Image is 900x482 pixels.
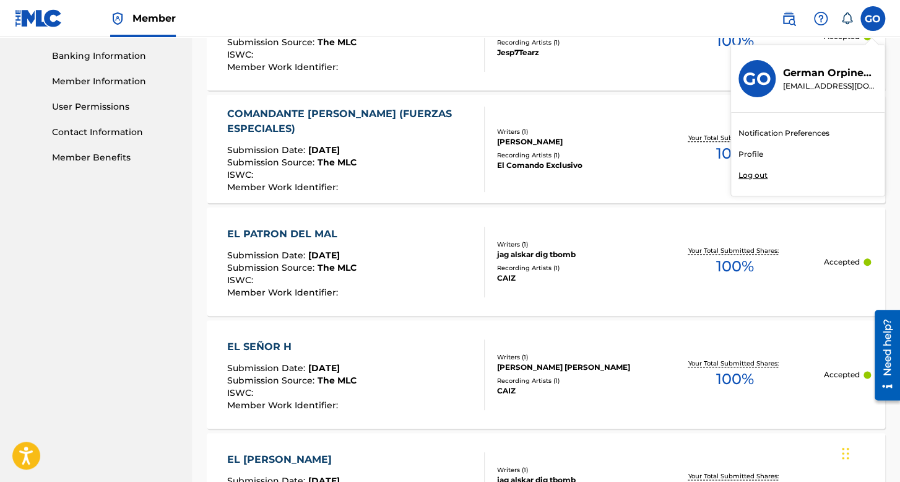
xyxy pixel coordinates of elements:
[52,151,177,164] a: Member Benefits
[716,142,754,165] span: 100 %
[688,133,782,142] p: Your Total Submitted Shares:
[783,66,877,81] p: German Orpineda Hernnadez
[738,170,768,181] p: Log out
[207,95,885,203] a: COMANDANTE [PERSON_NAME] (FUERZAS ESPECIALES)Submission Date:[DATE]Submission Source:The MLCISWC:...
[776,6,801,31] a: Public Search
[227,144,308,156] span: Submission Date :
[15,9,63,27] img: MLC Logo
[227,340,357,354] div: EL SEÑOR H
[227,400,341,411] span: Member Work Identifier :
[813,11,828,26] img: help
[227,287,341,298] span: Member Work Identifier :
[207,320,885,429] a: EL SEÑOR HSubmission Date:[DATE]Submission Source:The MLCISWC:Member Work Identifier:Writers (1)[...
[496,151,646,160] div: Recording Artists ( 1 )
[227,227,357,242] div: EL PATRON DEL MAL
[227,49,256,60] span: ISWC :
[496,465,646,475] div: Writers ( 1 )
[496,249,646,260] div: jag alskar dig tbomb
[227,250,308,261] span: Submission Date :
[496,136,646,147] div: [PERSON_NAME]
[716,255,754,278] span: 100 %
[496,47,646,58] div: Jesp7Tearz
[52,75,177,88] a: Member Information
[838,423,900,482] iframe: Chat Widget
[496,353,646,362] div: Writers ( 1 )
[496,160,646,171] div: El Comando Exclusivo
[132,11,176,25] span: Member
[227,169,256,180] span: ISWC :
[781,11,796,26] img: search
[496,273,646,284] div: CAIZ
[318,262,357,273] span: The MLC
[688,471,782,481] p: Your Total Submitted Shares:
[227,37,318,48] span: Submission Source :
[52,126,177,139] a: Contact Information
[207,208,885,316] a: EL PATRON DEL MALSubmission Date:[DATE]Submission Source:The MLCISWC:Member Work Identifier:Write...
[496,38,646,47] div: Recording Artists ( 1 )
[841,12,853,25] div: Notifications
[227,262,318,273] span: Submission Source :
[308,362,340,374] span: [DATE]
[318,157,357,168] span: The MLC
[865,305,900,405] iframe: Resource Center
[738,149,763,160] a: Profile
[227,107,474,136] div: COMANDANTE [PERSON_NAME] (FUERZAS ESPECIALES)
[824,256,860,268] p: Accepted
[227,182,341,193] span: Member Work Identifier :
[738,128,829,139] a: Notification Preferences
[716,368,754,390] span: 100 %
[318,375,357,386] span: The MLC
[227,387,256,398] span: ISWC :
[227,362,308,374] span: Submission Date :
[318,37,357,48] span: The MLC
[688,246,782,255] p: Your Total Submitted Shares:
[783,81,877,92] p: orpinedagerman1@gmail.com
[227,375,318,386] span: Submission Source :
[496,240,646,249] div: Writers ( 1 )
[716,30,754,52] span: 100 %
[496,362,646,373] div: [PERSON_NAME] [PERSON_NAME]
[52,100,177,113] a: User Permissions
[227,452,357,467] div: EL [PERSON_NAME]
[52,50,177,63] a: Banking Information
[842,435,849,472] div: Arrastrar
[308,250,340,261] span: [DATE]
[227,61,341,72] span: Member Work Identifier :
[227,157,318,168] span: Submission Source :
[860,6,885,31] div: User Menu
[808,6,833,31] div: Help
[496,385,646,397] div: CAIZ
[824,369,860,380] p: Accepted
[308,144,340,156] span: [DATE]
[496,127,646,136] div: Writers ( 1 )
[496,376,646,385] div: Recording Artists ( 1 )
[227,274,256,286] span: ISWC :
[688,359,782,368] p: Your Total Submitted Shares:
[743,68,771,90] h3: GO
[838,423,900,482] div: Widget de chat
[496,263,646,273] div: Recording Artists ( 1 )
[110,11,125,26] img: Top Rightsholder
